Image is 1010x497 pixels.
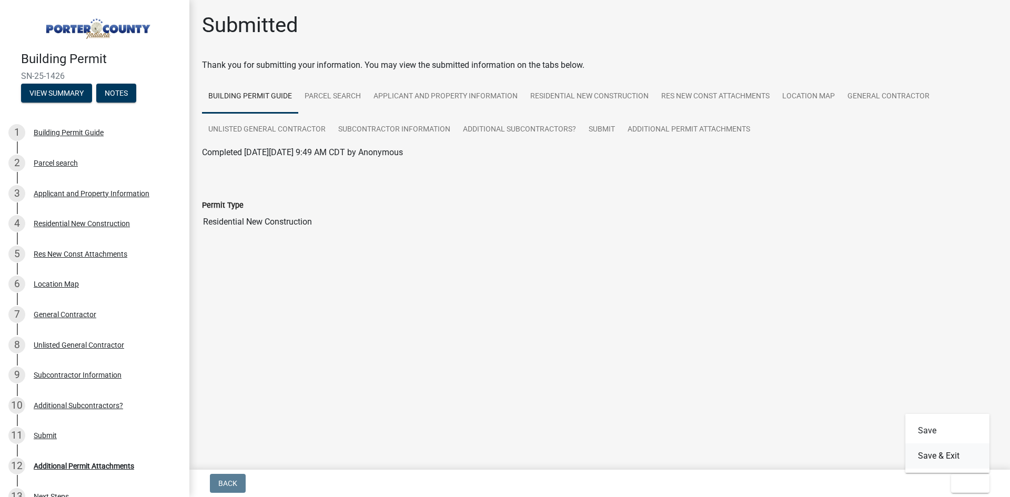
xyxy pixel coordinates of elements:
[8,276,25,292] div: 6
[8,337,25,353] div: 8
[841,80,936,114] a: General Contractor
[21,84,92,103] button: View Summary
[218,479,237,488] span: Back
[34,371,122,379] div: Subcontractor Information
[96,84,136,103] button: Notes
[905,443,989,469] button: Save & Exit
[34,129,104,136] div: Building Permit Guide
[210,474,246,493] button: Back
[298,80,367,114] a: Parcel search
[582,113,621,147] a: Submit
[8,155,25,171] div: 2
[34,220,130,227] div: Residential New Construction
[905,414,989,473] div: Exit
[8,367,25,383] div: 9
[21,52,181,67] h4: Building Permit
[34,311,96,318] div: General Contractor
[34,159,78,167] div: Parcel search
[21,11,173,40] img: Porter County, Indiana
[34,250,127,258] div: Res New Const Attachments
[34,341,124,349] div: Unlisted General Contractor
[524,80,655,114] a: Residential New Construction
[34,402,123,409] div: Additional Subcontractors?
[202,202,244,209] label: Permit Type
[21,89,92,98] wm-modal-confirm: Summary
[202,113,332,147] a: Unlisted General Contractor
[8,306,25,323] div: 7
[34,462,134,470] div: Additional Permit Attachments
[367,80,524,114] a: Applicant and Property Information
[776,80,841,114] a: Location Map
[8,185,25,202] div: 3
[8,397,25,414] div: 10
[8,246,25,262] div: 5
[959,479,975,488] span: Exit
[457,113,582,147] a: Additional Subcontractors?
[34,280,79,288] div: Location Map
[96,89,136,98] wm-modal-confirm: Notes
[8,427,25,444] div: 11
[655,80,776,114] a: Res New Const Attachments
[202,13,298,38] h1: Submitted
[202,147,403,157] span: Completed [DATE][DATE] 9:49 AM CDT by Anonymous
[621,113,756,147] a: Additional Permit Attachments
[332,113,457,147] a: Subcontractor Information
[951,474,989,493] button: Exit
[202,59,997,72] div: Thank you for submitting your information. You may view the submitted information on the tabs below.
[8,215,25,232] div: 4
[202,80,298,114] a: Building Permit Guide
[34,190,149,197] div: Applicant and Property Information
[34,432,57,439] div: Submit
[8,458,25,474] div: 12
[8,124,25,141] div: 1
[21,71,168,81] span: SN-25-1426
[905,418,989,443] button: Save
